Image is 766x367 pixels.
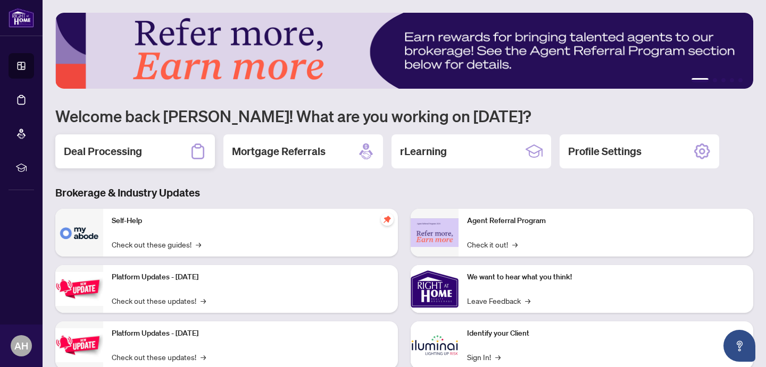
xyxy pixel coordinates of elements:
[112,215,389,227] p: Self-Help
[55,272,103,305] img: Platform Updates - July 21, 2025
[495,351,501,363] span: →
[112,271,389,283] p: Platform Updates - [DATE]
[467,238,518,250] a: Check it out!→
[196,238,201,250] span: →
[525,295,530,306] span: →
[467,351,501,363] a: Sign In!→
[14,338,28,353] span: AH
[467,295,530,306] a: Leave Feedback→
[467,271,745,283] p: We want to hear what you think!
[411,265,459,313] img: We want to hear what you think!
[64,144,142,159] h2: Deal Processing
[9,8,34,28] img: logo
[568,144,642,159] h2: Profile Settings
[381,213,394,226] span: pushpin
[112,351,206,363] a: Check out these updates!→
[692,78,709,82] button: 1
[112,328,389,339] p: Platform Updates - [DATE]
[723,330,755,362] button: Open asap
[411,218,459,247] img: Agent Referral Program
[232,144,326,159] h2: Mortgage Referrals
[55,328,103,362] img: Platform Updates - July 8, 2025
[512,238,518,250] span: →
[721,78,726,82] button: 3
[713,78,717,82] button: 2
[730,78,734,82] button: 4
[55,185,753,200] h3: Brokerage & Industry Updates
[201,295,206,306] span: →
[738,78,743,82] button: 5
[55,106,753,126] h1: Welcome back [PERSON_NAME]! What are you working on [DATE]?
[112,238,201,250] a: Check out these guides!→
[467,215,745,227] p: Agent Referral Program
[201,351,206,363] span: →
[55,209,103,257] img: Self-Help
[112,295,206,306] a: Check out these updates!→
[400,144,447,159] h2: rLearning
[467,328,745,339] p: Identify your Client
[55,13,753,89] img: Slide 0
